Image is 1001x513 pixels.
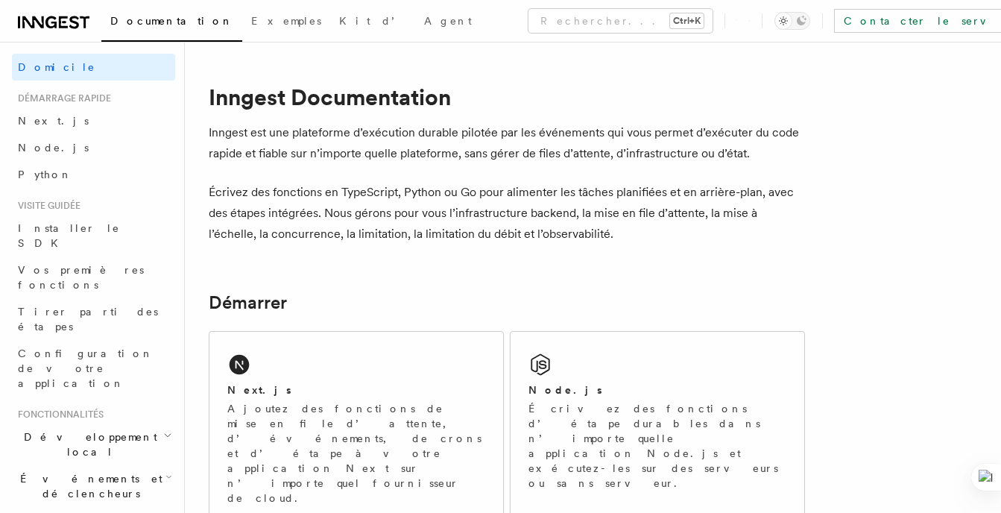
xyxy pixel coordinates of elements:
[12,215,175,256] a: Installer le SDK
[528,401,786,491] p: Écrivez des fonctions d’étape durables dans n’importe quelle application Node.js et exécutez-les ...
[774,12,810,30] button: Basculer en mode sombre
[18,61,95,73] font: Domicile
[528,383,602,397] h2: Node.js
[12,465,175,507] button: Événements et déclencheurs
[18,347,154,389] span: Configuration de votre application
[209,292,287,313] a: Démarrer
[242,4,330,40] a: Exemples
[227,383,291,397] h2: Next.js
[528,9,713,33] button: Rechercher...Ctrl+K
[12,424,175,465] button: Développement local
[12,92,111,104] span: Démarrage rapide
[12,409,104,421] span: Fonctionnalités
[251,15,321,27] span: Exemples
[12,429,163,459] span: Développement local
[209,84,805,110] h1: Inngest Documentation
[12,134,175,161] a: Node.js
[227,401,485,506] p: Ajoutez des fonctions de mise en file d’attente, d’événements, de crons et d’étape à votre applic...
[670,13,704,28] kbd: Ctrl+K
[330,4,481,40] a: Kit d’Agent
[209,182,805,245] p: Écrivez des fonctions en TypeScript, Python ou Go pour alimenter les tâches planifiées et en arri...
[12,107,175,134] a: Next.js
[540,13,664,28] font: Rechercher...
[12,298,175,340] a: Tirer parti des étapes
[209,122,805,164] p: Inngest est une plateforme d’exécution durable pilotée par les événements qui vous permet d’exécu...
[12,256,175,298] a: Vos premières fonctions
[110,15,233,27] span: Documentation
[18,115,89,127] span: Next.js
[18,169,72,180] span: Python
[12,471,165,501] span: Événements et déclencheurs
[12,161,175,188] a: Python
[18,264,144,291] span: Vos premières fonctions
[339,15,472,27] span: Kit d’Agent
[101,4,242,42] a: Documentation
[18,222,120,249] span: Installer le SDK
[12,54,175,81] a: Domicile
[18,306,158,333] span: Tirer parti des étapes
[18,142,89,154] span: Node.js
[12,340,175,397] a: Configuration de votre application
[12,200,80,212] span: Visite guidée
